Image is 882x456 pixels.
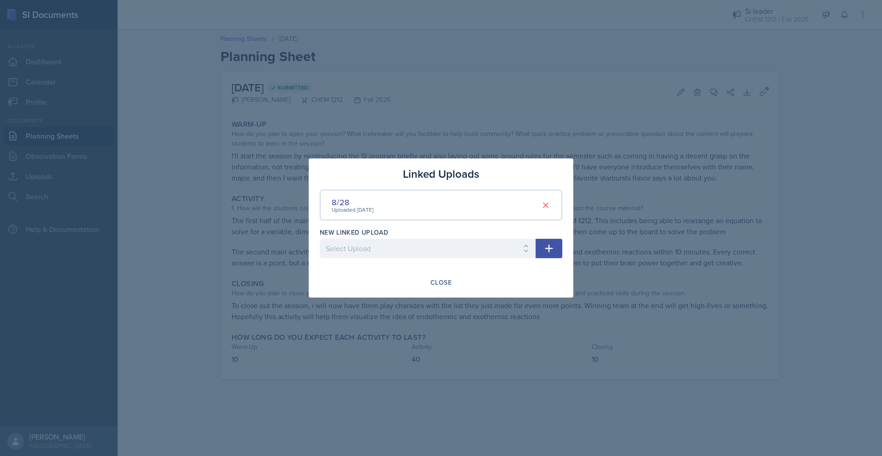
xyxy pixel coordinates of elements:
[332,206,373,214] div: Uploaded [DATE]
[320,228,388,237] label: New Linked Upload
[430,279,452,286] div: Close
[424,275,458,290] button: Close
[332,196,373,208] div: 8/28
[403,166,479,182] h3: Linked Uploads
